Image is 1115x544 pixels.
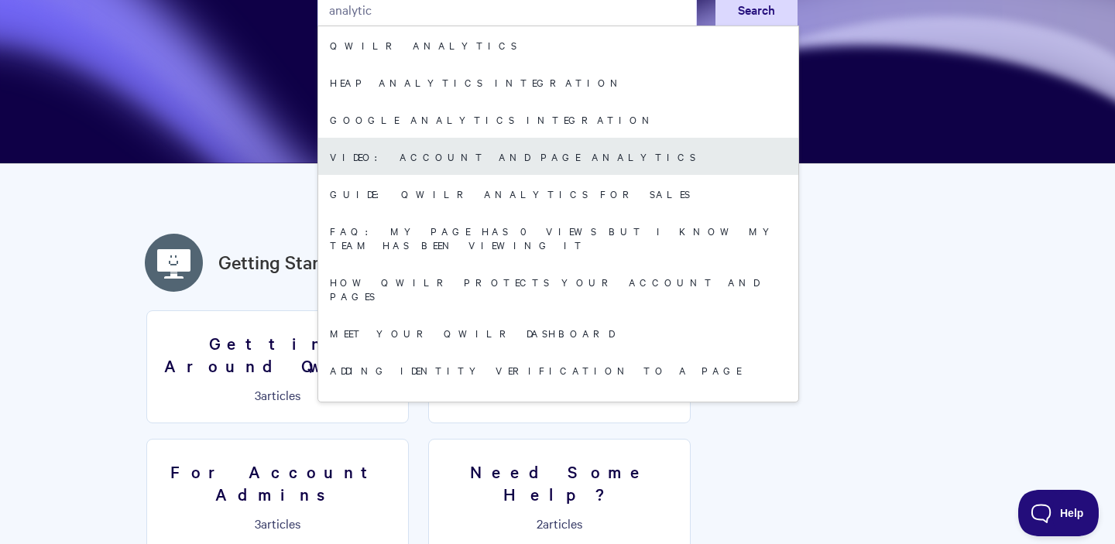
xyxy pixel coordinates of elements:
h3: For Account Admins [156,460,399,505]
span: 3 [255,515,261,532]
a: Adding Identity Verification to a Page [318,351,798,388]
span: 3 [255,386,261,403]
h3: Need Some Help? [438,460,681,505]
p: articles [438,516,681,530]
a: Getting Started [218,248,346,276]
iframe: Toggle Customer Support [1018,490,1100,536]
a: Guide: Qwilr Analytics for Sales [318,175,798,212]
h3: Getting Around Qwilr [156,332,399,376]
span: Search [738,1,775,18]
a: Getting Around Qwilr 3articles [146,310,409,423]
a: FAQ: My page has 0 views but I know my team has been viewing it [318,212,798,263]
a: Qwilr Analytics [318,26,798,63]
a: Google Analytics Integration [318,101,798,138]
a: Heap Analytics Integration [318,63,798,101]
p: articles [156,388,399,402]
a: Meet your Qwilr Dashboard [318,314,798,351]
a: Mixpanel Integration [318,388,798,426]
p: articles [156,516,399,530]
span: 2 [537,515,543,532]
a: How Qwilr Protects Your Account and Pages [318,263,798,314]
a: Video: Account and Page Analytics [318,138,798,175]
